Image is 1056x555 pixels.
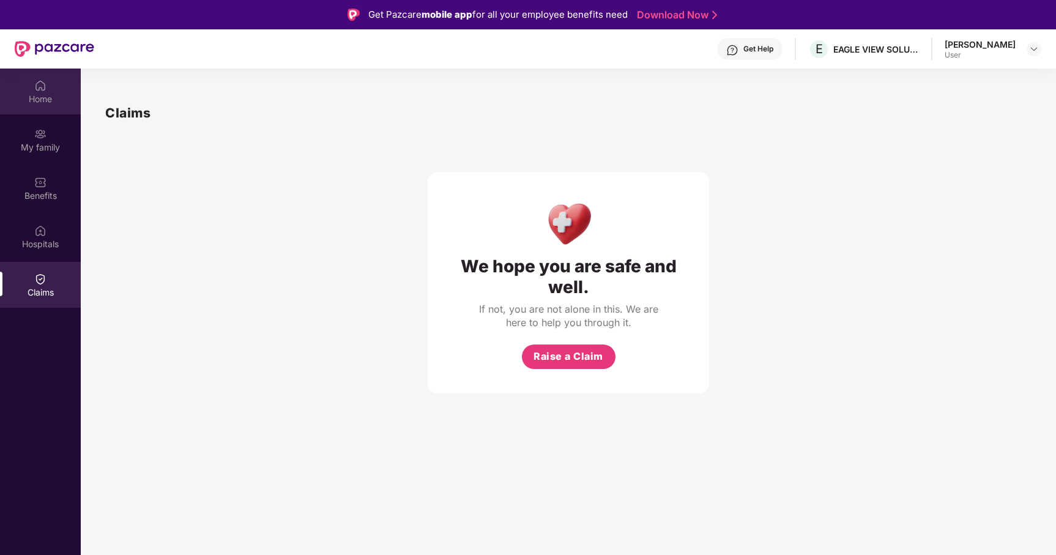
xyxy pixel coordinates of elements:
[637,9,713,21] a: Download Now
[477,302,660,329] div: If not, you are not alone in this. We are here to help you through it.
[422,9,472,20] strong: mobile app
[34,273,46,285] img: svg+xml;base64,PHN2ZyBpZD0iQ2xhaW0iIHhtbG5zPSJodHRwOi8vd3d3LnczLm9yZy8yMDAwL3N2ZyIgd2lkdGg9IjIwIi...
[34,176,46,188] img: svg+xml;base64,PHN2ZyBpZD0iQmVuZWZpdHMiIHhtbG5zPSJodHRwOi8vd3d3LnczLm9yZy8yMDAwL3N2ZyIgd2lkdGg9Ij...
[34,225,46,237] img: svg+xml;base64,PHN2ZyBpZD0iSG9zcGl0YWxzIiB4bWxucz0iaHR0cDovL3d3dy53My5vcmcvMjAwMC9zdmciIHdpZHRoPS...
[833,43,919,55] div: EAGLE VIEW SOLUTIONS PRIVATE LIMITED
[34,128,46,140] img: svg+xml;base64,PHN2ZyB3aWR0aD0iMjAiIGhlaWdodD0iMjAiIHZpZXdCb3g9IjAgMCAyMCAyMCIgZmlsbD0ibm9uZSIgeG...
[1029,44,1039,54] img: svg+xml;base64,PHN2ZyBpZD0iRHJvcGRvd24tMzJ4MzIiIHhtbG5zPSJodHRwOi8vd3d3LnczLm9yZy8yMDAwL3N2ZyIgd2...
[348,9,360,21] img: Logo
[368,7,628,22] div: Get Pazcare for all your employee benefits need
[726,44,738,56] img: svg+xml;base64,PHN2ZyBpZD0iSGVscC0zMngzMiIgeG1sbnM9Imh0dHA6Ly93d3cudzMub3JnLzIwMDAvc3ZnIiB3aWR0aD...
[712,9,717,21] img: Stroke
[743,44,773,54] div: Get Help
[452,256,685,297] div: We hope you are safe and well.
[816,42,823,56] span: E
[534,349,603,364] span: Raise a Claim
[945,39,1016,50] div: [PERSON_NAME]
[15,41,94,57] img: New Pazcare Logo
[522,345,615,369] button: Raise a Claim
[34,80,46,92] img: svg+xml;base64,PHN2ZyBpZD0iSG9tZSIgeG1sbnM9Imh0dHA6Ly93d3cudzMub3JnLzIwMDAvc3ZnIiB3aWR0aD0iMjAiIG...
[542,196,595,250] img: Health Care
[105,103,151,123] h1: Claims
[945,50,1016,60] div: User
